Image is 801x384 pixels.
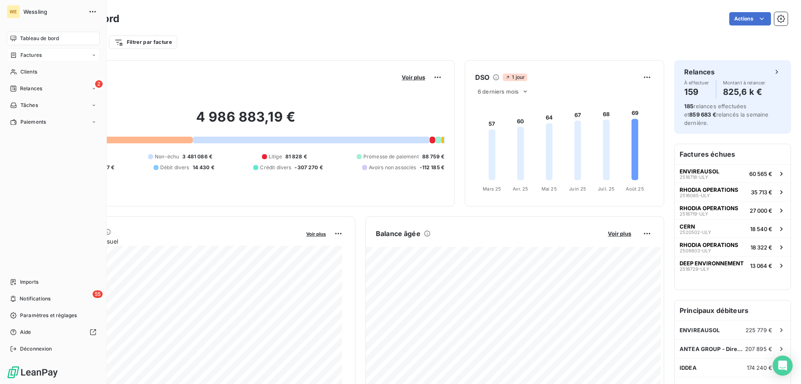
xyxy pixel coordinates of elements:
[7,326,100,339] a: Aide
[7,115,100,129] a: Paiements
[304,230,328,237] button: Voir plus
[684,103,693,109] span: 185
[7,65,100,79] a: Clients
[680,230,711,235] span: 2520502-ULY
[750,226,772,232] span: 18 540 €
[675,164,791,183] button: ENVIREAUSOL2518718-ULY60 565 €
[684,67,715,77] h6: Relances
[420,164,445,171] span: -112 185 €
[751,244,772,251] span: 18 322 €
[402,74,425,81] span: Voir plus
[269,153,282,160] span: Litige
[745,346,772,352] span: 207 895 €
[680,327,720,333] span: ENVIREAUSOL
[20,295,50,303] span: Notifications
[598,186,615,192] tspan: Juil. 25
[478,88,519,95] span: 6 derniers mois
[729,12,771,25] button: Actions
[513,186,528,192] tspan: Avr. 25
[20,345,52,353] span: Déconnexion
[608,230,631,237] span: Voir plus
[20,312,77,319] span: Paramètres et réglages
[93,290,103,298] span: 55
[155,153,179,160] span: Non-échu
[363,153,419,160] span: Promesse de paiement
[680,186,738,193] span: RHODIA OPERATIONS
[680,193,710,198] span: 2516085-ULY
[23,8,83,15] span: Wessling
[369,164,416,171] span: Avoirs non associés
[542,186,557,192] tspan: Mai 25
[680,205,738,211] span: RHODIA OPERATIONS
[95,80,103,88] span: 2
[680,211,708,216] span: 2518719-ULY
[680,223,695,230] span: CERN
[723,85,766,99] h4: 825,6 k €
[626,186,644,192] tspan: Août 25
[109,36,177,49] button: Filtrer par facture
[684,103,769,126] span: relances effectuées et relancés la semaine dernière.
[475,72,489,82] h6: DSO
[7,82,100,95] a: 2Relances
[47,237,300,246] span: Chiffre d'affaires mensuel
[675,256,791,275] button: DEEP ENVIRONNEMENT2518729-ULY13 064 €
[747,364,772,371] span: 174 240 €
[675,219,791,238] button: CERN2520502-ULY18 540 €
[751,189,772,196] span: 35 713 €
[20,51,42,59] span: Factures
[750,207,772,214] span: 27 000 €
[675,183,791,201] button: RHODIA OPERATIONS2516085-ULY35 713 €
[7,5,20,18] div: WE
[746,327,772,333] span: 225 779 €
[295,164,323,171] span: -307 270 €
[680,168,719,175] span: ENVIREAUSOL
[723,80,766,85] span: Montant à relancer
[684,85,709,99] h4: 159
[20,85,42,92] span: Relances
[193,164,214,171] span: 14 430 €
[680,267,709,272] span: 2518729-ULY
[680,242,738,248] span: RHODIA OPERATIONS
[20,278,38,286] span: Imports
[20,102,38,109] span: Tâches
[306,231,326,237] span: Voir plus
[689,111,716,118] span: 859 683 €
[675,201,791,219] button: RHODIA OPERATIONS2518719-ULY27 000 €
[680,364,697,371] span: IDDEA
[399,74,428,81] button: Voir plus
[773,356,793,376] div: Open Intercom Messenger
[675,144,791,164] h6: Factures échues
[7,48,100,62] a: Factures
[749,170,772,177] span: 60 565 €
[569,186,586,192] tspan: Juin 25
[684,80,709,85] span: À effectuer
[160,164,189,171] span: Débit divers
[20,68,37,76] span: Clients
[422,153,444,160] span: 88 759 €
[605,230,634,237] button: Voir plus
[7,275,100,289] a: Imports
[680,248,711,253] span: 2509803-ULY
[285,153,307,160] span: 81 828 €
[7,309,100,322] a: Paramètres et réglages
[182,153,212,160] span: 3 481 086 €
[7,366,58,379] img: Logo LeanPay
[47,109,444,134] h2: 4 986 883,19 €
[680,346,745,352] span: ANTEA GROUP - Direction administrat
[675,238,791,256] button: RHODIA OPERATIONS2509803-ULY18 322 €
[483,186,501,192] tspan: Mars 25
[7,99,100,112] a: Tâches
[503,74,527,81] span: 1 jour
[20,118,46,126] span: Paiements
[20,328,31,336] span: Aide
[680,175,708,180] span: 2518718-ULY
[680,260,744,267] span: DEEP ENVIRONNEMENT
[7,32,100,45] a: Tableau de bord
[20,35,59,42] span: Tableau de bord
[376,229,421,239] h6: Balance âgée
[675,300,791,320] h6: Principaux débiteurs
[260,164,291,171] span: Crédit divers
[750,262,772,269] span: 13 064 €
